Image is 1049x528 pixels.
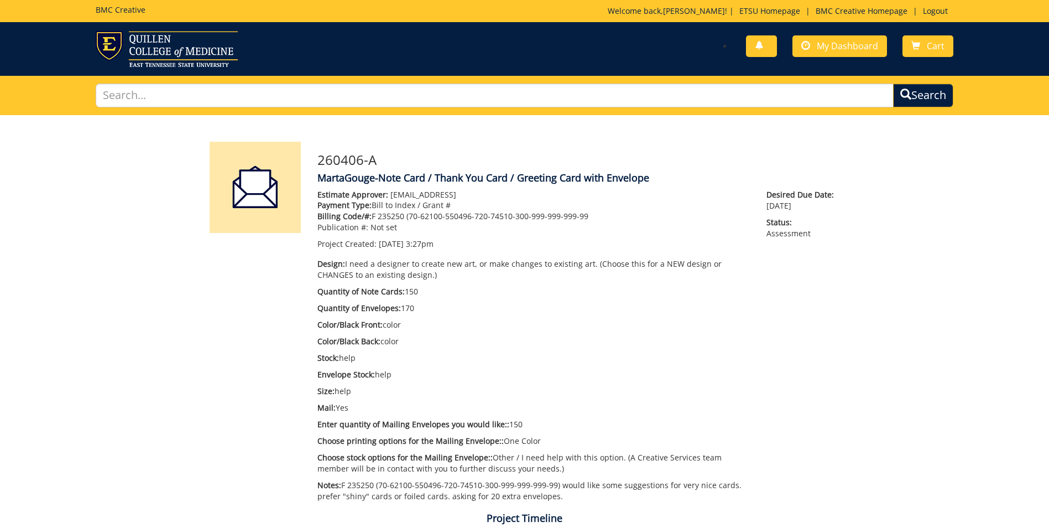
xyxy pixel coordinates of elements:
[927,40,944,52] span: Cart
[317,419,750,430] p: 150
[317,222,368,232] span: Publication #:
[317,200,750,211] p: Bill to Index / Grant #
[766,189,839,200] span: Desired Due Date:
[210,142,301,233] img: Product featured image
[792,35,887,57] a: My Dashboard
[317,211,372,221] span: Billing Code/#:
[317,286,405,297] span: Quantity of Note Cards:
[317,319,383,330] span: Color/Black Front:
[893,84,953,107] button: Search
[317,258,750,281] p: I need a designer to create new art, or make changes to existing art. (Choose this for a NEW desi...
[317,153,840,167] h3: 260406-A
[370,222,397,232] span: Not set
[317,419,509,429] span: Enter quantity of Mailing Envelopes you would like::
[317,480,750,502] p: F 235250 (70-62100-550496-720-74510-300-999-999-999-99) would like some suggestions for very nice...
[317,436,750,447] p: One Color
[917,6,953,16] a: Logout
[317,336,750,347] p: color
[663,6,725,16] a: [PERSON_NAME]
[766,217,839,239] p: Assessment
[817,40,878,52] span: My Dashboard
[317,303,401,313] span: Quantity of Envelopes:
[317,402,336,413] span: Mail:
[317,319,750,330] p: color
[317,369,375,380] span: Envelope Stock:
[317,173,840,184] h4: MartaGouge-Note Card / Thank You Card / Greeting Card with Envelope
[317,303,750,314] p: 170
[810,6,913,16] a: BMC Creative Homepage
[201,513,848,524] h4: Project Timeline
[902,35,953,57] a: Cart
[317,386,335,396] span: Size:
[734,6,806,16] a: ETSU Homepage
[317,436,504,446] span: Choose printing options for the Mailing Envelope::
[317,369,750,380] p: help
[317,258,345,269] span: Design:
[96,6,145,14] h5: BMC Creative
[317,336,380,346] span: Color/Black Back:
[317,211,750,222] p: F 235250 (70-62100-550496-720-74510-300-999-999-999-99
[317,452,493,463] span: Choose stock options for the Mailing Envelope::
[317,200,372,210] span: Payment Type:
[317,386,750,397] p: help
[96,84,894,107] input: Search...
[317,353,750,364] p: help
[608,6,953,17] p: Welcome back, ! | | |
[317,480,341,490] span: Notes:
[317,353,339,363] span: Stock:
[317,189,388,200] span: Estimate Approver:
[766,189,839,211] p: [DATE]
[317,239,377,249] span: Project Created:
[96,31,238,67] img: ETSU logo
[317,189,750,200] p: [EMAIL_ADDRESS]
[379,239,434,249] span: [DATE] 3:27pm
[317,402,750,413] p: Yes
[766,217,839,228] span: Status:
[317,452,750,474] p: Other / I need help with this option. (A Creative Services team member will be in contact with yo...
[317,286,750,297] p: 150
